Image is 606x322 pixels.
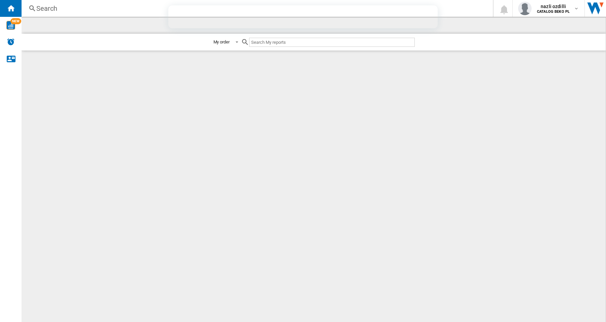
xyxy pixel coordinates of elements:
[518,2,532,15] img: profile.jpg
[168,5,438,28] iframe: Intercom live chat bannière
[537,3,570,10] span: nazli ozdilli
[6,21,15,30] img: wise-card.svg
[249,38,415,47] input: Search My reports
[7,38,15,46] img: alerts-logo.svg
[537,9,570,14] b: CATALOG BEKO PL
[10,18,21,24] span: NEW
[36,4,475,13] div: Search
[213,39,230,44] div: My order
